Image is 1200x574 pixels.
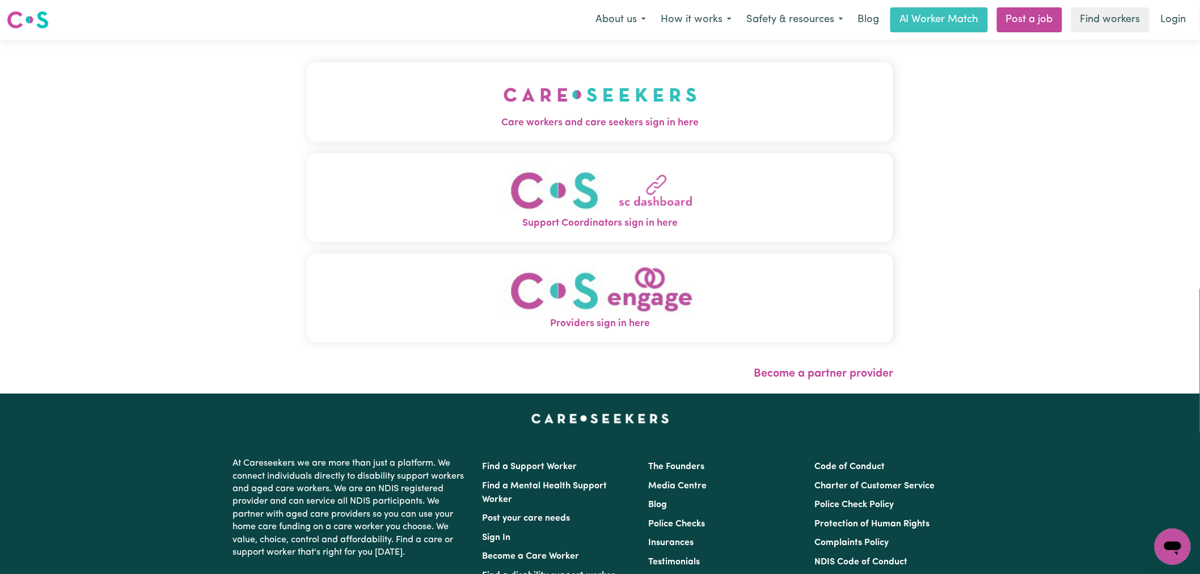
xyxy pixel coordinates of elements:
[588,8,653,32] button: About us
[482,514,570,523] a: Post your care needs
[648,462,704,471] a: The Founders
[307,254,893,343] button: Providers sign in here
[815,538,889,547] a: Complaints Policy
[739,8,851,32] button: Safety & resources
[851,7,886,32] a: Blog
[7,7,49,33] a: Careseekers logo
[1071,7,1150,32] a: Find workers
[653,8,739,32] button: How it works
[648,558,700,567] a: Testimonials
[233,453,468,563] p: At Careseekers we are more than just a platform. We connect individuals directly to disability su...
[1154,7,1193,32] a: Login
[307,116,893,130] span: Care workers and care seekers sign in here
[815,500,894,509] a: Police Check Policy
[307,62,893,142] button: Care workers and care seekers sign in here
[648,538,694,547] a: Insurances
[1155,529,1191,565] iframe: Button to launch messaging window
[531,414,669,423] a: Careseekers home page
[815,482,935,491] a: Charter of Customer Service
[815,558,908,567] a: NDIS Code of Conduct
[997,7,1062,32] a: Post a job
[648,482,707,491] a: Media Centre
[890,7,988,32] a: AI Worker Match
[307,216,893,231] span: Support Coordinators sign in here
[482,462,577,471] a: Find a Support Worker
[815,520,930,529] a: Protection of Human Rights
[482,482,607,504] a: Find a Mental Health Support Worker
[648,500,667,509] a: Blog
[307,316,893,331] span: Providers sign in here
[482,533,510,542] a: Sign In
[482,552,579,561] a: Become a Care Worker
[307,153,893,242] button: Support Coordinators sign in here
[815,462,885,471] a: Code of Conduct
[7,10,49,30] img: Careseekers logo
[754,368,893,379] a: Become a partner provider
[648,520,705,529] a: Police Checks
